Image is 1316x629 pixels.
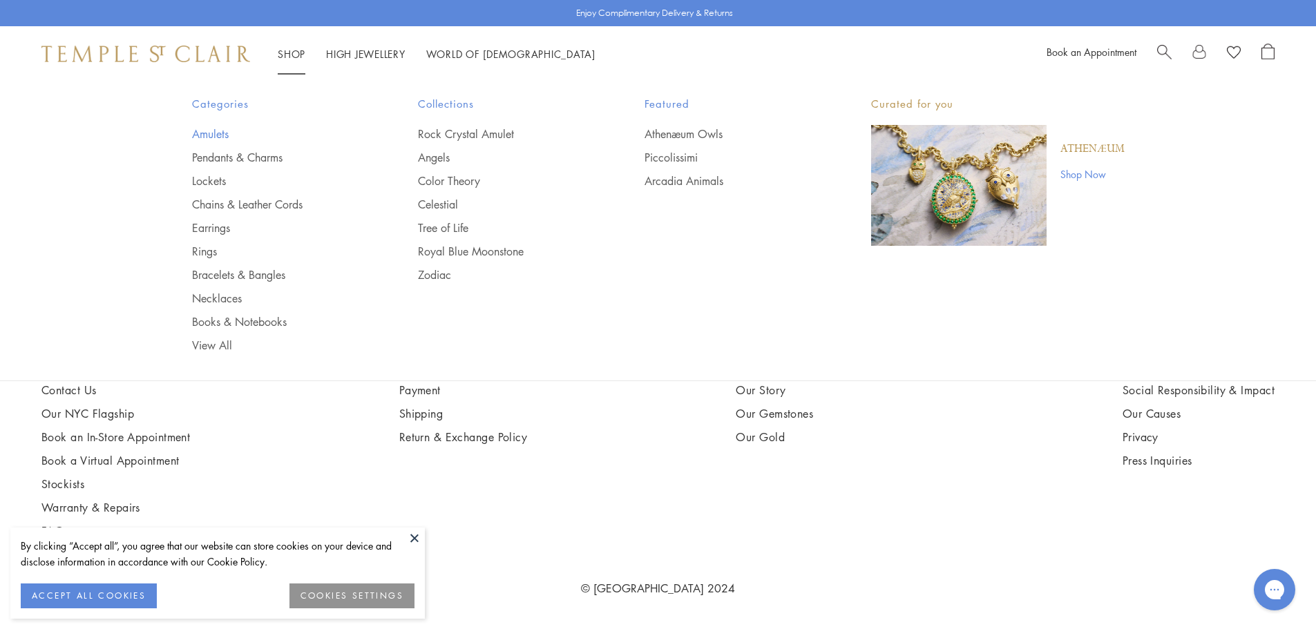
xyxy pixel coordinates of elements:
[645,126,816,142] a: Athenæum Owls
[192,291,363,306] a: Necklaces
[192,267,363,282] a: Bracelets & Bangles
[581,581,735,596] a: © [GEOGRAPHIC_DATA] 2024
[1123,453,1275,468] a: Press Inquiries
[1157,43,1172,64] a: Search
[192,126,363,142] a: Amulets
[1047,45,1136,59] a: Book an Appointment
[736,429,913,445] a: Our Gold
[1261,43,1275,64] a: Open Shopping Bag
[41,429,190,445] a: Book an In-Store Appointment
[289,583,414,608] button: COOKIES SETTINGS
[326,47,406,61] a: High JewelleryHigh Jewellery
[192,338,363,353] a: View All
[399,406,528,421] a: Shipping
[736,383,913,398] a: Our Story
[1123,406,1275,421] a: Our Causes
[192,244,363,259] a: Rings
[645,95,816,113] span: Featured
[418,197,589,212] a: Celestial
[21,538,414,570] div: By clicking “Accept all”, you agree that our website can store cookies on your device and disclos...
[418,126,589,142] a: Rock Crystal Amulet
[1227,43,1241,64] a: View Wishlist
[192,220,363,235] a: Earrings
[41,383,190,398] a: Contact Us
[41,476,190,492] a: Stockists
[1247,564,1302,615] iframe: Gorgias live chat messenger
[41,453,190,468] a: Book a Virtual Appointment
[192,95,363,113] span: Categories
[576,6,733,20] p: Enjoy Complimentary Delivery & Returns
[192,173,363,188] a: Lockets
[1060,166,1125,182] a: Shop Now
[192,197,363,212] a: Chains & Leather Cords
[41,46,250,62] img: Temple St. Clair
[418,150,589,165] a: Angels
[645,173,816,188] a: Arcadia Animals
[418,173,589,188] a: Color Theory
[1060,142,1125,157] a: Athenæum
[192,150,363,165] a: Pendants & Charms
[21,583,157,608] button: ACCEPT ALL COOKIES
[41,406,190,421] a: Our NYC Flagship
[418,267,589,282] a: Zodiac
[418,220,589,235] a: Tree of Life
[41,500,190,515] a: Warranty & Repairs
[399,429,528,445] a: Return & Exchange Policy
[426,47,595,61] a: World of [DEMOGRAPHIC_DATA]World of [DEMOGRAPHIC_DATA]
[736,406,913,421] a: Our Gemstones
[399,383,528,398] a: Payment
[871,95,1125,113] p: Curated for you
[1123,383,1275,398] a: Social Responsibility & Impact
[418,95,589,113] span: Collections
[192,314,363,329] a: Books & Notebooks
[418,244,589,259] a: Royal Blue Moonstone
[1123,429,1275,445] a: Privacy
[645,150,816,165] a: Piccolissimi
[278,46,595,63] nav: Main navigation
[41,523,190,539] a: FAQs
[278,47,305,61] a: ShopShop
